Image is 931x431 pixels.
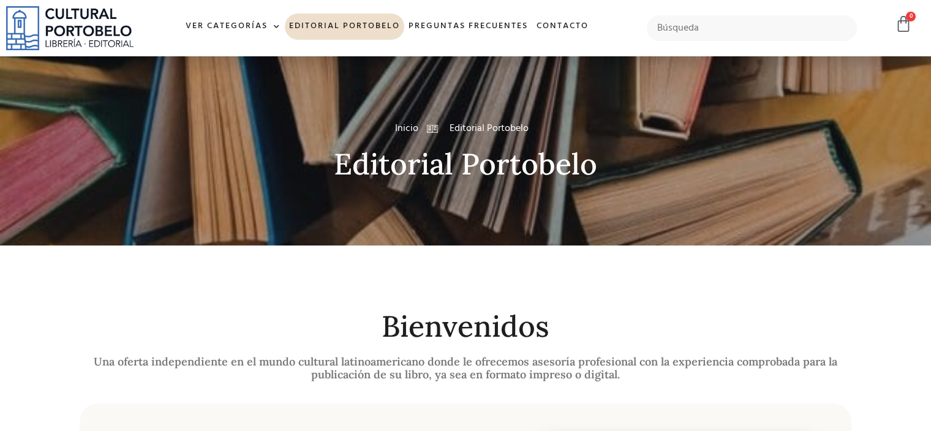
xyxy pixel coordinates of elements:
a: 0 [895,15,912,33]
h2: Una oferta independiente en el mundo cultural latinoamericano donde le ofrecemos asesoría profesi... [80,355,851,381]
span: Editorial Portobelo [447,121,529,136]
h2: Editorial Portobelo [80,148,851,181]
a: Contacto [532,13,593,40]
h2: Bienvenidos [80,310,851,343]
a: Ver Categorías [181,13,285,40]
span: 0 [906,12,916,21]
a: Editorial Portobelo [285,13,404,40]
a: Preguntas frecuentes [404,13,532,40]
a: Inicio [395,121,418,136]
input: Búsqueda [647,15,857,41]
